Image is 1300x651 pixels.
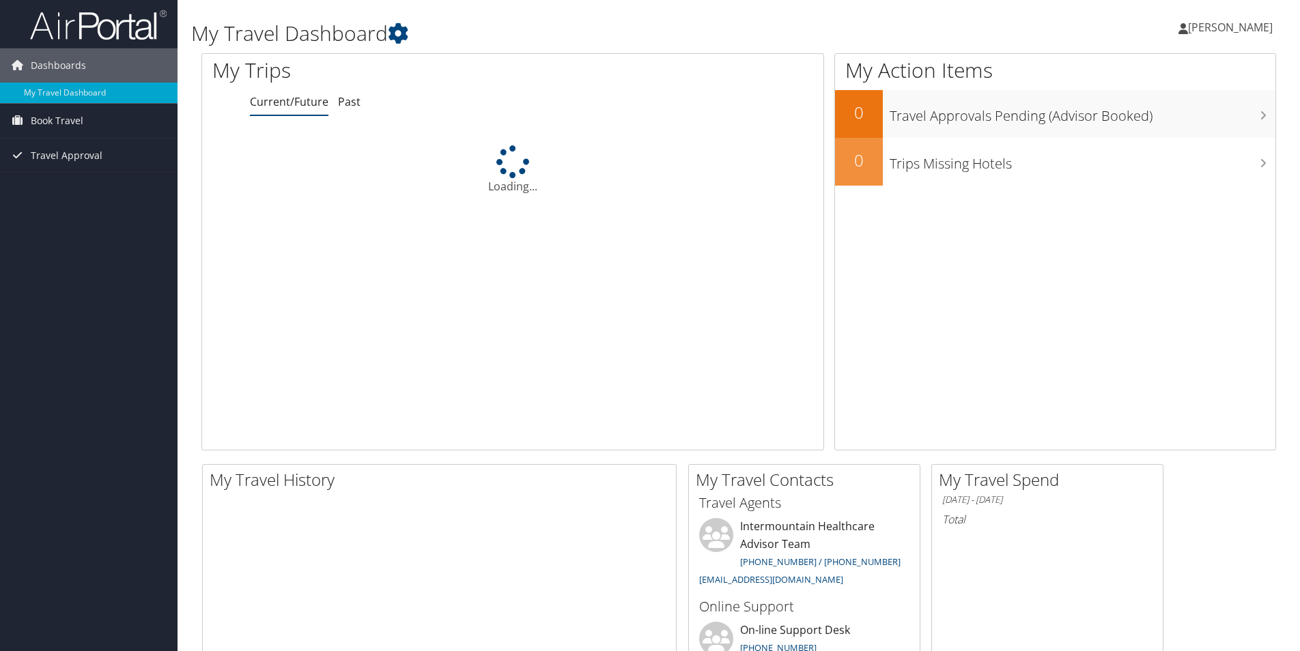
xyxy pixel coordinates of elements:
[31,139,102,173] span: Travel Approval
[835,149,883,172] h2: 0
[835,56,1275,85] h1: My Action Items
[210,468,676,491] h2: My Travel History
[699,573,843,585] a: [EMAIL_ADDRESS][DOMAIN_NAME]
[191,19,921,48] h1: My Travel Dashboard
[1178,7,1286,48] a: [PERSON_NAME]
[890,147,1275,173] h3: Trips Missing Hotels
[692,518,916,591] li: Intermountain Healthcare Advisor Team
[939,468,1163,491] h2: My Travel Spend
[740,555,901,568] a: [PHONE_NUMBER] / [PHONE_NUMBER]
[1188,20,1273,35] span: [PERSON_NAME]
[31,48,86,83] span: Dashboards
[699,597,909,616] h3: Online Support
[942,493,1153,506] h6: [DATE] - [DATE]
[699,493,909,512] h3: Travel Agents
[835,90,1275,138] a: 0Travel Approvals Pending (Advisor Booked)
[338,94,361,109] a: Past
[212,56,554,85] h1: My Trips
[890,100,1275,126] h3: Travel Approvals Pending (Advisor Booked)
[30,9,167,41] img: airportal-logo.png
[942,512,1153,527] h6: Total
[31,104,83,138] span: Book Travel
[835,101,883,124] h2: 0
[250,94,328,109] a: Current/Future
[696,468,920,491] h2: My Travel Contacts
[202,145,823,194] div: Loading...
[835,138,1275,186] a: 0Trips Missing Hotels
